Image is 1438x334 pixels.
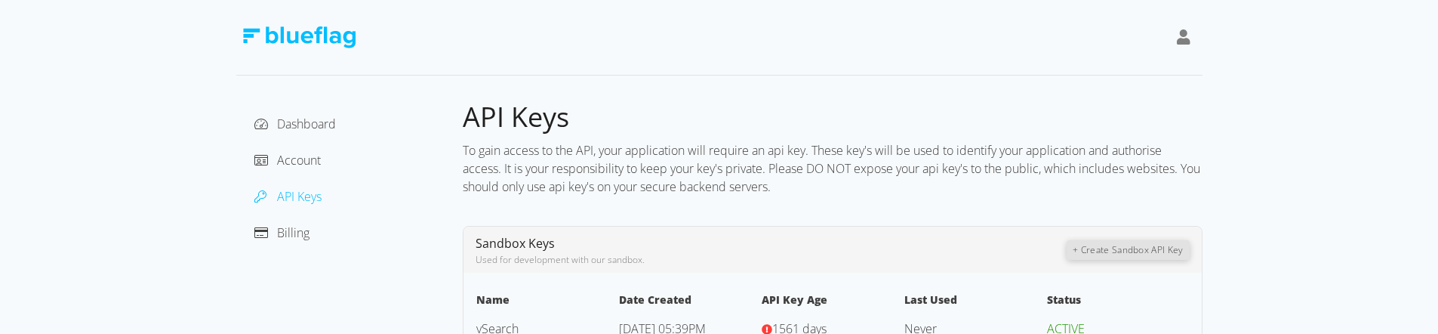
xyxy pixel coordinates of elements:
span: Billing [277,224,309,241]
img: Blue Flag Logo [242,26,356,48]
span: API Keys [277,188,322,205]
button: + Create Sandbox API Key [1067,240,1189,260]
span: Account [277,152,321,169]
a: Dashboard [254,116,336,132]
span: Dashboard [277,116,336,132]
th: Status [1046,291,1189,314]
th: Name [476,291,618,314]
span: API Keys [463,98,569,135]
th: Date Created [618,291,761,314]
div: To gain access to the API, your application will require an api key. These key's will be used to ... [463,135,1202,202]
a: API Keys [254,188,322,205]
a: Billing [254,224,309,241]
a: Account [254,152,321,169]
span: Sandbox Keys [476,235,555,252]
th: API Key Age [761,291,904,314]
div: Used for development with our sandbox. [476,253,1067,267]
th: Last Used [904,291,1046,314]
